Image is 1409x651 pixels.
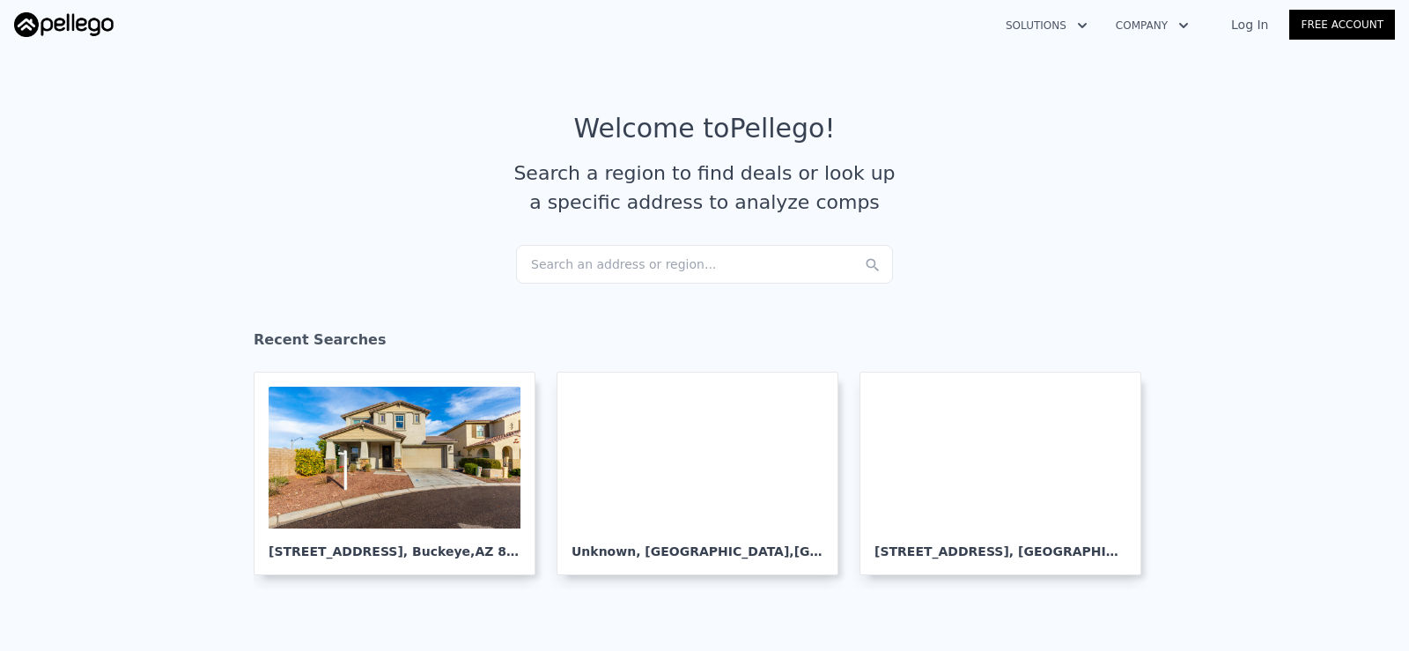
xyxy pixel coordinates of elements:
[254,315,1155,372] div: Recent Searches
[1210,16,1289,33] a: Log In
[557,372,852,575] a: Unknown, [GEOGRAPHIC_DATA],[GEOGRAPHIC_DATA] 75241
[269,529,520,560] div: [STREET_ADDRESS] , Buckeye
[572,529,823,560] div: Unknown , [GEOGRAPHIC_DATA]
[574,113,836,144] div: Welcome to Pellego !
[1289,10,1395,40] a: Free Account
[516,245,893,284] div: Search an address or region...
[470,544,541,559] span: , AZ 85340
[254,372,550,575] a: [STREET_ADDRESS], Buckeye,AZ 85340
[789,544,985,559] span: , [GEOGRAPHIC_DATA] 75241
[14,12,114,37] img: Pellego
[507,159,902,217] div: Search a region to find deals or look up a specific address to analyze comps
[874,529,1126,560] div: [STREET_ADDRESS] , [GEOGRAPHIC_DATA]
[859,372,1155,575] a: [STREET_ADDRESS], [GEOGRAPHIC_DATA]
[992,10,1102,41] button: Solutions
[1102,10,1203,41] button: Company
